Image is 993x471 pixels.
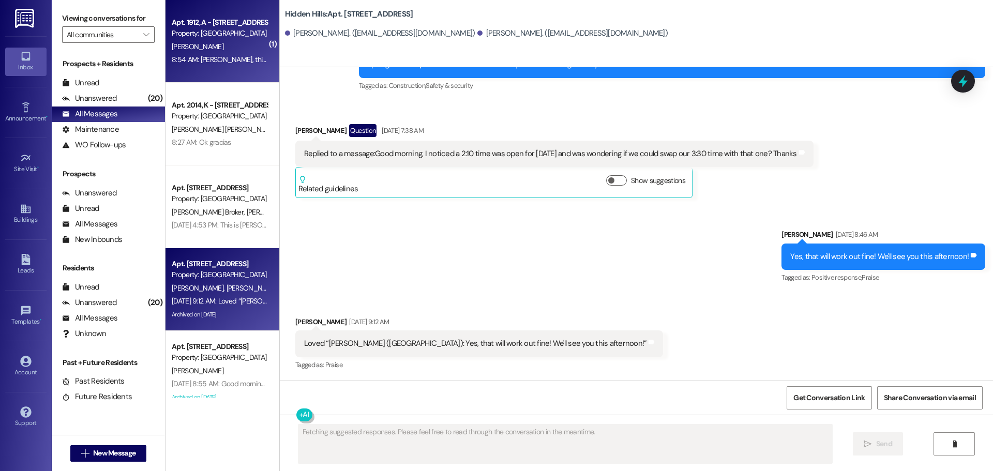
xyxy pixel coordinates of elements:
div: Past Residents [62,376,125,387]
i:  [81,449,89,458]
div: Residents [52,263,165,274]
div: (20) [145,90,165,107]
label: Show suggestions [631,175,685,186]
div: Future Residents [62,391,132,402]
div: Apt. [STREET_ADDRESS] [172,341,267,352]
span: [PERSON_NAME] [PERSON_NAME] [172,125,277,134]
span: [PERSON_NAME] [172,42,223,51]
div: [PERSON_NAME]. ([EMAIL_ADDRESS][DOMAIN_NAME]) [477,28,668,39]
div: WO Follow-ups [62,140,126,150]
div: [PERSON_NAME] [781,229,985,244]
div: Loved “[PERSON_NAME] ([GEOGRAPHIC_DATA]): Yes, that will work out fine! We'll see you this aftern... [304,338,647,349]
span: • [37,164,39,171]
div: Unread [62,282,99,293]
span: • [40,316,41,324]
a: Account [5,353,47,381]
div: Apt. 1912, A - [STREET_ADDRESS] [172,17,267,28]
textarea: Fetching suggested responses. Please feel free to read through the conversation in the meantime. [298,424,832,463]
div: Prospects + Residents [52,58,165,69]
div: Unread [62,203,99,214]
a: Templates • [5,302,47,330]
span: Positive response , [811,273,862,282]
a: Buildings [5,200,47,228]
input: All communities [67,26,138,43]
div: Tagged as: [781,270,985,285]
span: [PERSON_NAME] Broker [172,207,247,217]
div: Archived on [DATE] [171,391,268,404]
i:  [143,31,149,39]
a: Support [5,403,47,431]
div: All Messages [62,219,117,230]
div: All Messages [62,109,117,119]
div: Apt. 2014, K - [STREET_ADDRESS] [172,100,267,111]
div: Related guidelines [298,175,358,194]
span: [PERSON_NAME] [172,283,227,293]
div: [PERSON_NAME]. ([EMAIL_ADDRESS][DOMAIN_NAME]) [285,28,475,39]
img: ResiDesk Logo [15,9,36,28]
button: Share Conversation via email [877,386,983,409]
div: Unread [62,78,99,88]
div: [DATE] 9:12 AM [347,316,389,327]
div: [DATE] 8:46 AM [833,229,878,240]
label: Viewing conversations for [62,10,155,26]
div: Archived on [DATE] [171,308,268,321]
a: Site Visit • [5,149,47,177]
div: [DATE] 7:38 AM [379,125,424,136]
button: New Message [70,445,147,462]
div: Property: [GEOGRAPHIC_DATA] [172,352,267,363]
span: Praise [862,273,879,282]
span: • [46,113,48,120]
div: Unanswered [62,93,117,104]
div: Apt. [STREET_ADDRESS] [172,183,267,193]
div: Yes, that will work out fine! We'll see you this afternoon! [790,251,969,262]
div: Property: [GEOGRAPHIC_DATA] [172,269,267,280]
div: Property: [GEOGRAPHIC_DATA] [172,28,267,39]
span: [PERSON_NAME] [172,366,223,375]
span: Construction , [389,81,426,90]
div: Property: [GEOGRAPHIC_DATA] [172,111,267,121]
span: Get Conversation Link [793,392,865,403]
div: New Inbounds [62,234,122,245]
div: Unanswered [62,297,117,308]
div: Tagged as: [295,357,664,372]
div: Apt. [STREET_ADDRESS] [172,259,267,269]
div: 8:27 AM: Ok gracias [172,138,231,147]
div: [PERSON_NAME] [295,316,664,331]
i:  [864,440,871,448]
span: Send [876,438,892,449]
div: (20) [145,295,165,311]
div: 8:54 AM: [PERSON_NAME], this is [PERSON_NAME]. I had to put Ghosty down over the weekend. [MEDICA... [172,55,596,64]
span: New Message [93,448,136,459]
a: Inbox [5,48,47,75]
div: [DATE] 9:12 AM: Loved “[PERSON_NAME] ([GEOGRAPHIC_DATA]): Yes, that will work out fine! We'll see... [172,296,531,306]
div: All Messages [62,313,117,324]
span: [PERSON_NAME] [247,207,302,217]
div: Past + Future Residents [52,357,165,368]
span: Praise [325,360,342,369]
div: Property: [GEOGRAPHIC_DATA] [172,193,267,204]
b: Hidden Hills: Apt. [STREET_ADDRESS] [285,9,413,20]
span: Safety & security [426,81,473,90]
button: Get Conversation Link [787,386,871,409]
span: Share Conversation via email [884,392,976,403]
button: Send [853,432,903,455]
div: [PERSON_NAME] [295,124,814,141]
span: [PERSON_NAME] [226,283,278,293]
div: Maintenance [62,124,119,135]
a: Leads [5,251,47,279]
div: Replied to a message:Good morning, I noticed a 2:10 time was open for [DATE] and was wondering if... [304,148,797,159]
div: Tagged as: [359,78,985,93]
div: Prospects [52,169,165,179]
div: Unanswered [62,188,117,199]
div: Question [349,124,377,137]
div: Unknown [62,328,106,339]
i:  [951,440,958,448]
